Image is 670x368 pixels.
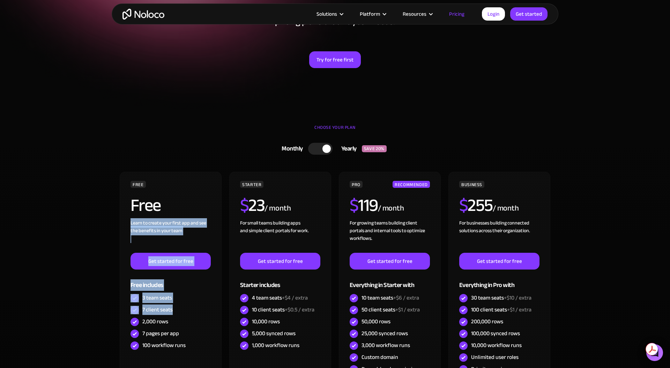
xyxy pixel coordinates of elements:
div: 10 client seats [252,306,314,314]
div: Platform [351,9,394,19]
div: 5,000 synced rows [252,330,296,337]
h2: 119 [350,197,378,214]
div: 25,000 synced rows [362,330,408,337]
div: 7 pages per app [142,330,179,337]
div: 50,000 rows [362,318,390,325]
div: 30 team seats [471,294,531,302]
div: 3 team seats [142,294,172,302]
div: 10,000 rows [252,318,280,325]
a: Login [482,7,505,21]
span: $ [459,189,468,222]
div: 200,000 rows [471,318,503,325]
div: 100 client seats [471,306,531,314]
a: Get started for free [350,253,430,270]
span: +$10 / extra [504,293,531,303]
div: Solutions [317,9,337,19]
h2: 255 [459,197,493,214]
div: BUSINESS [459,181,484,188]
h2: Free [131,197,161,214]
div: Everything in Pro with [459,270,539,292]
div: 10,000 workflow runs [471,341,522,349]
div: Starter includes [240,270,320,292]
div: 50 client seats [362,306,420,314]
span: +$1 / extra [507,304,531,315]
div: 2,000 rows [142,318,168,325]
div: Everything in Starter with [350,270,430,292]
a: Get started for free [131,253,211,270]
span: $ [350,189,358,222]
span: +$1 / extra [395,304,420,315]
h2: 23 [240,197,265,214]
div: Unlimited user roles [471,353,519,361]
span: +$6 / extra [393,293,419,303]
div: Free includes [131,270,211,292]
div: Custom domain [362,353,398,361]
div: PRO [350,181,363,188]
div: For small teams building apps and simple client portals for work. ‍ [240,219,320,253]
a: Pricing [440,9,473,19]
div: / month [378,203,404,214]
div: Resources [403,9,426,19]
a: Try for free first [309,51,361,68]
div: STARTER [240,181,263,188]
div: 4 team seats [252,294,308,302]
div: For growing teams building client portals and internal tools to optimize workflows. [350,219,430,253]
div: 7 client seats [142,306,173,314]
div: 100,000 synced rows [471,330,520,337]
a: Get started for free [240,253,320,270]
div: 10 team seats [362,294,419,302]
div: / month [493,203,519,214]
div: For businesses building connected solutions across their organization. ‍ [459,219,539,253]
a: Get started [510,7,548,21]
div: RECOMMENDED [393,181,430,188]
span: $ [240,189,249,222]
div: Monthly [273,143,308,154]
span: +$0.5 / extra [285,304,314,315]
div: Yearly [333,143,362,154]
div: 1,000 workflow runs [252,341,299,349]
a: home [122,9,164,20]
div: 3,000 workflow runs [362,341,410,349]
div: FREE [131,181,146,188]
div: / month [265,203,291,214]
a: Get started for free [459,253,539,270]
span: +$4 / extra [282,293,308,303]
div: Platform [360,9,380,19]
div: SAVE 20% [362,145,387,152]
div: 100 workflow runs [142,341,186,349]
div: CHOOSE YOUR PLAN [119,122,551,140]
div: Learn to create your first app and see the benefits in your team ‍ [131,219,211,253]
div: Solutions [308,9,351,19]
div: Resources [394,9,440,19]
